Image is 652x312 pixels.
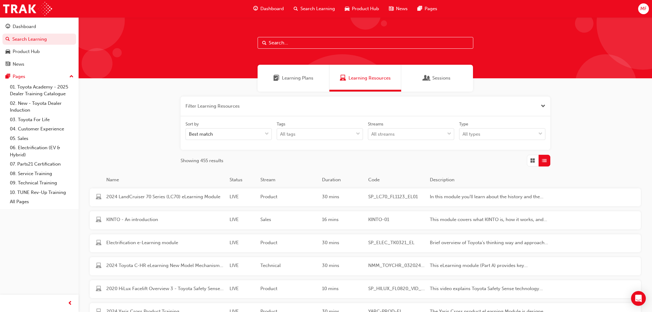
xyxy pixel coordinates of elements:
[289,2,340,15] a: search-iconSearch Learning
[96,286,101,293] span: learningResourceType_ELEARNING-icon
[258,37,473,49] input: Search...
[430,239,548,246] span: Brief overview of Toyota’s thinking way and approach on electrification, introduction of [DATE] e...
[258,65,329,92] a: Learning PlansLearning Plans
[260,193,317,200] span: Product
[348,75,391,82] span: Learning Resources
[6,49,10,55] span: car-icon
[329,65,401,92] a: Learning ResourcesLearning Resources
[320,216,366,224] div: 16 mins
[7,82,76,99] a: 01. Toyota Academy - 2025 Dealer Training Catalogue
[227,285,258,294] div: LIVE
[106,285,225,292] span: 2020 HiLux Facelift Overview 3 - Toyota Safety Sense and HiLux
[2,71,76,82] button: Pages
[320,176,366,183] div: Duration
[418,5,422,13] span: pages-icon
[265,130,269,138] span: down-icon
[3,2,52,16] img: Trak
[463,131,480,138] div: All types
[7,178,76,188] a: 09. Technical Training
[640,5,647,12] span: MF
[6,62,10,67] span: news-icon
[280,131,295,138] div: All tags
[2,46,76,57] a: Product Hub
[90,257,641,275] a: 2024 Toyota C-HR eLearning New Model Mechanisms – Body Electrical – Part A (Module 3)LIVETechnica...
[258,176,320,183] div: Stream
[368,262,425,269] span: NMM_TOYCHR_032024_MODULE_3
[320,262,366,270] div: 30 mins
[90,234,641,252] a: Electrification e-Learning moduleLIVEProduct30 minsSP_ELEC_TK0321_ELBrief overview of Toyota’s th...
[7,115,76,125] a: 03. Toyota For Life
[13,61,24,68] div: News
[2,20,76,71] button: DashboardSearch LearningProduct HubNews
[320,285,366,294] div: 10 mins
[96,217,101,224] span: learningResourceType_ELEARNING-icon
[7,143,76,159] a: 06. Electrification (EV & Hybrid)
[424,75,430,82] span: Sessions
[300,5,335,12] span: Search Learning
[638,3,649,14] button: MF
[368,216,425,223] span: KINTO-01
[427,176,551,183] div: Description
[352,5,379,12] span: Product Hub
[432,75,450,82] span: Sessions
[389,5,393,13] span: news-icon
[104,176,227,183] div: Name
[366,176,427,183] div: Code
[345,5,349,13] span: car-icon
[631,291,646,306] div: Open Intercom Messenger
[7,197,76,207] a: All Pages
[248,2,289,15] a: guage-iconDashboard
[459,121,468,127] div: Type
[277,121,363,140] label: tagOptions
[396,5,408,12] span: News
[294,5,298,13] span: search-icon
[68,300,72,307] span: prev-icon
[7,99,76,115] a: 02. New - Toyota Dealer Induction
[2,21,76,32] a: Dashboard
[538,130,543,138] span: down-icon
[227,193,258,202] div: LIVE
[7,169,76,179] a: 08. Service Training
[541,103,545,110] button: Close the filter
[13,48,40,55] div: Product Hub
[106,216,225,223] span: KINTO - An introduction
[227,262,258,270] div: LIVE
[542,157,547,164] span: List
[181,157,223,164] span: Showing 455 results
[368,285,425,292] span: SP_HILUX_FL0820_VID_03
[430,285,548,292] span: This video explains Toyota Safety Sense technology applied to HiLux.
[106,239,225,246] span: Electrification e-Learning module
[425,5,437,12] span: Pages
[96,194,101,201] span: learningResourceType_ELEARNING-icon
[13,23,36,30] div: Dashboard
[6,37,10,42] span: search-icon
[106,262,225,269] span: 2024 Toyota C-HR eLearning New Model Mechanisms – Body Electrical – Part A (Module 3)
[447,130,451,138] span: down-icon
[320,193,366,202] div: 30 mins
[90,188,641,207] a: 2024 LandCruiser 70 Series (LC70) eLearning ModuleLIVEProduct30 minsSP_LC70_FL1123_EL01In this mo...
[430,262,548,269] span: This eLearning module (Part A) provides key information and specifications on the body electrical...
[340,75,346,82] span: Learning Resources
[2,59,76,70] a: News
[96,240,101,247] span: learningResourceType_ELEARNING-icon
[277,121,285,127] div: Tags
[260,216,317,223] span: Sales
[260,239,317,246] span: Product
[368,239,425,246] span: SP_ELEC_TK0321_EL
[401,65,473,92] a: SessionsSessions
[189,131,213,138] div: Best match
[384,2,413,15] a: news-iconNews
[430,216,548,223] span: This module covers what KINTO is, how it works, and the benefits to customers and dealerships.
[340,2,384,15] a: car-iconProduct Hub
[273,75,279,82] span: Learning Plans
[320,239,366,248] div: 30 mins
[260,285,317,292] span: Product
[7,134,76,143] a: 05. Sales
[260,5,284,12] span: Dashboard
[2,34,76,45] a: Search Learning
[106,193,225,200] span: 2024 LandCruiser 70 Series (LC70) eLearning Module
[185,121,199,127] div: Sort by
[227,239,258,248] div: LIVE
